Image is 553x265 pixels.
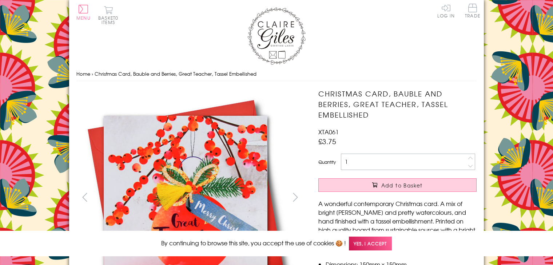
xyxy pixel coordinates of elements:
img: Claire Giles Greetings Cards [247,7,306,65]
button: Basket0 items [98,6,118,24]
p: A wonderful contemporary Christmas card. A mix of bright [PERSON_NAME] and pretty watercolours, a... [318,199,477,252]
span: › [92,70,93,77]
span: XTA061 [318,127,339,136]
h1: Christmas Card, Bauble and Berries, Great Teacher, Tassel Embellished [318,88,477,120]
span: Christmas Card, Bauble and Berries, Great Teacher, Tassel Embellished [95,70,256,77]
a: Log In [437,4,455,18]
label: Quantity [318,159,336,165]
a: Trade [465,4,480,19]
span: Add to Basket [381,182,423,189]
button: Menu [76,5,91,20]
nav: breadcrumbs [76,67,477,82]
span: Menu [76,15,91,21]
a: Home [76,70,90,77]
button: Add to Basket [318,178,477,192]
span: Trade [465,4,480,18]
span: £3.75 [318,136,336,146]
span: 0 items [102,15,118,25]
button: next [287,189,304,205]
button: prev [76,189,93,205]
span: Yes, I accept [349,237,392,251]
